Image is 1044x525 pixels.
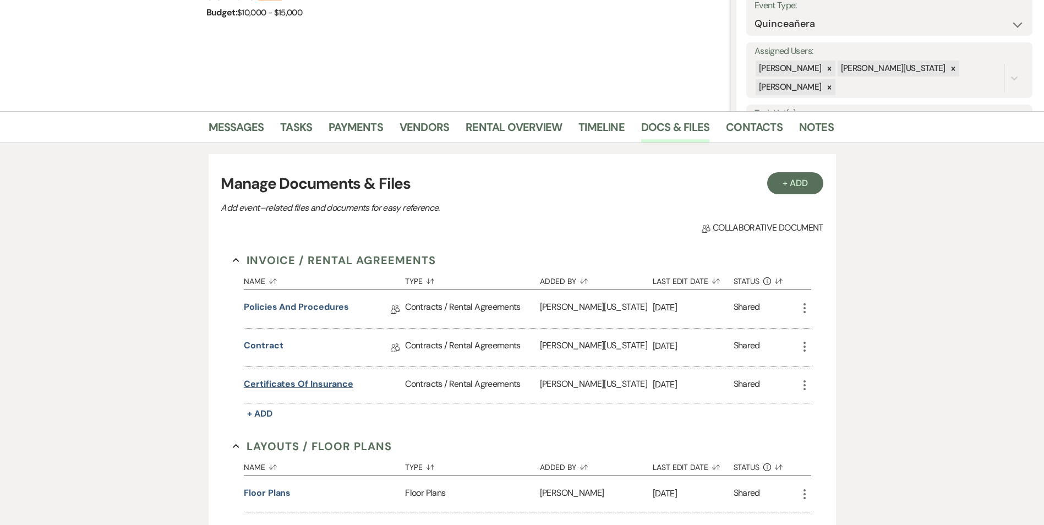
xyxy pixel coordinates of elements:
[244,300,349,318] a: Policies and Procedures
[540,455,653,475] button: Added By
[734,269,798,289] button: Status
[734,339,760,356] div: Shared
[653,378,734,392] p: [DATE]
[244,406,276,422] button: + Add
[280,118,312,143] a: Tasks
[244,269,405,289] button: Name
[578,118,625,143] a: Timeline
[247,408,272,419] span: + Add
[755,43,1024,59] label: Assigned Users:
[540,269,653,289] button: Added By
[540,367,653,403] div: [PERSON_NAME][US_STATE]
[838,61,947,76] div: [PERSON_NAME][US_STATE]
[653,300,734,315] p: [DATE]
[734,463,760,471] span: Status
[734,455,798,475] button: Status
[209,118,264,143] a: Messages
[726,118,783,143] a: Contacts
[405,269,539,289] button: Type
[755,106,1024,122] label: Task List(s):
[329,118,383,143] a: Payments
[756,61,823,76] div: [PERSON_NAME]
[244,339,283,356] a: Contract
[244,486,291,500] button: Floor Plans
[206,7,238,18] span: Budget:
[767,172,823,194] button: + Add
[653,269,734,289] button: Last Edit Date
[244,378,353,391] button: Certificates of Insurance
[540,476,653,512] div: [PERSON_NAME]
[405,367,539,403] div: Contracts / Rental Agreements
[237,7,302,18] span: $10,000 - $15,000
[653,339,734,353] p: [DATE]
[466,118,562,143] a: Rental Overview
[641,118,709,143] a: Docs & Files
[734,378,760,392] div: Shared
[244,455,405,475] button: Name
[734,277,760,285] span: Status
[405,329,539,367] div: Contracts / Rental Agreements
[405,476,539,512] div: Floor Plans
[653,455,734,475] button: Last Edit Date
[221,172,823,195] h3: Manage Documents & Files
[221,201,606,215] p: Add event–related files and documents for easy reference.
[540,329,653,367] div: [PERSON_NAME][US_STATE]
[400,118,449,143] a: Vendors
[653,486,734,501] p: [DATE]
[734,300,760,318] div: Shared
[799,118,834,143] a: Notes
[540,290,653,328] div: [PERSON_NAME][US_STATE]
[233,252,436,269] button: Invoice / Rental Agreements
[233,438,392,455] button: Layouts / Floor Plans
[702,221,823,234] span: Collaborative document
[756,79,823,95] div: [PERSON_NAME]
[734,486,760,501] div: Shared
[405,455,539,475] button: Type
[405,290,539,328] div: Contracts / Rental Agreements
